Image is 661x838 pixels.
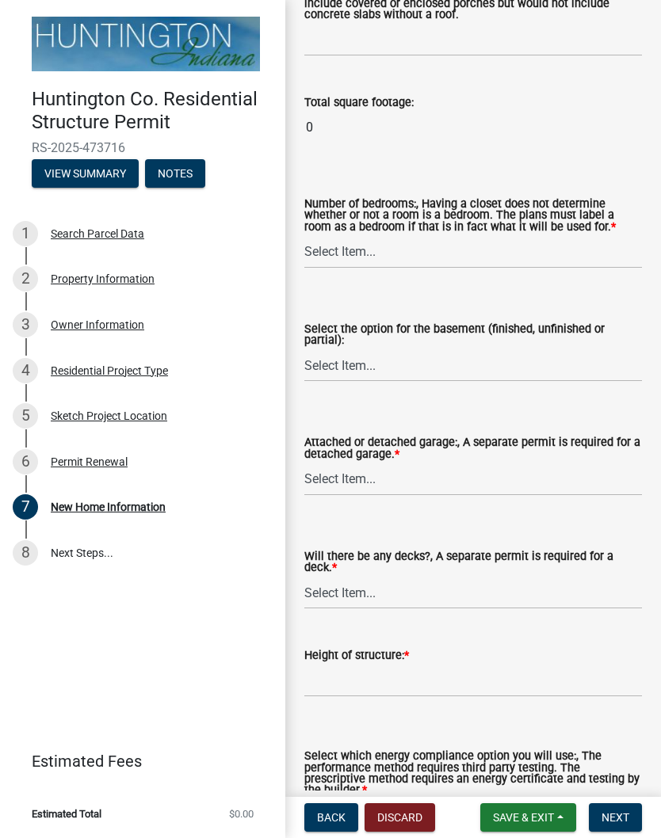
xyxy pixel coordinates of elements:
span: Next [602,811,629,824]
div: Search Parcel Data [51,228,144,239]
div: 8 [13,540,38,566]
div: Owner Information [51,319,144,330]
button: Next [589,803,642,832]
img: Huntington County, Indiana [32,17,260,71]
label: Height of structure: [304,650,409,661]
span: Estimated Total [32,809,101,819]
span: $0.00 [229,809,254,819]
div: New Home Information [51,501,166,512]
a: Estimated Fees [13,745,260,777]
button: Discard [365,803,435,832]
label: Will there be any decks?, A separate permit is required for a deck. [304,551,642,574]
label: Number of bedrooms:, Having a closet does not determine whether or not a room is a bedroom. The p... [304,199,642,233]
div: 1 [13,221,38,246]
button: Back [304,803,358,832]
label: Attached or detached garage:, A separate permit is required for a detached garage. [304,437,642,460]
div: Permit Renewal [51,456,128,467]
span: Back [317,811,346,824]
label: Total square footage: [304,97,414,109]
div: 5 [13,403,38,429]
button: Notes [145,159,205,188]
span: Save & Exit [493,811,554,824]
div: 6 [13,449,38,474]
div: 2 [13,266,38,291]
div: 4 [13,358,38,383]
button: View Summary [32,159,139,188]
label: Select the option for the basement (finished, unfinished or partial): [304,324,642,347]
div: 7 [13,494,38,520]
label: Select which energy compliance option you will use:, The performance method requires third party ... [304,751,642,797]
div: 3 [13,312,38,337]
wm-modal-confirm: Notes [145,168,205,181]
wm-modal-confirm: Summary [32,168,139,181]
div: Sketch Project Location [51,410,167,421]
div: Property Information [51,273,155,284]
button: Save & Exit [480,803,576,832]
div: Residential Project Type [51,365,168,376]
h4: Huntington Co. Residential Structure Permit [32,88,273,134]
span: RS-2025-473716 [32,140,254,155]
